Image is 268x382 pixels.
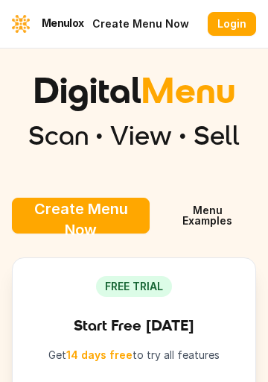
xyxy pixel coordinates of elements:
h1: Digital [12,72,256,108]
div: FREE TRIAL [96,276,172,297]
h3: Start Free [DATE] [31,315,237,336]
h2: Scan • View • Sell [12,120,256,150]
p: Get to try all features [31,348,237,363]
a: Create Menu Now [83,12,199,36]
button: Create Menu Now [12,198,150,234]
img: logo [12,15,30,33]
span: 14 days free [66,348,133,361]
span: Menu [141,66,235,113]
a: Login [208,12,256,36]
a: Menu Examples [159,198,256,234]
a: Menulox [12,15,83,33]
